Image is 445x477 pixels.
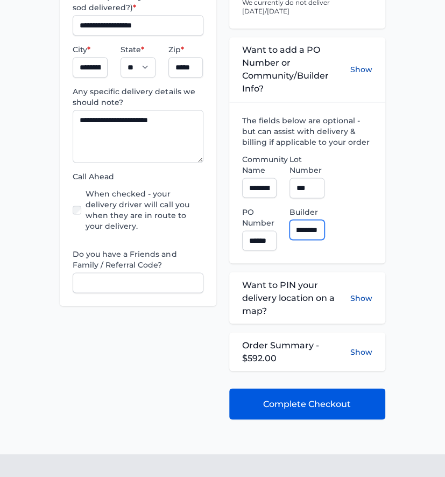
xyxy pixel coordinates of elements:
[350,44,372,95] button: Show
[350,346,372,357] button: Show
[289,207,324,218] label: Builder
[263,397,351,410] span: Complete Checkout
[73,171,203,182] label: Call Ahead
[168,44,203,55] label: Zip
[289,154,324,176] label: Lot Number
[242,154,277,176] label: Community Name
[121,44,156,55] label: State
[242,339,350,364] span: Order Summary - $592.00
[242,44,350,95] span: Want to add a PO Number or Community/Builder Info?
[73,249,203,270] label: Do you have a Friends and Family / Referral Code?
[242,207,277,228] label: PO Number
[242,115,372,148] label: The fields below are optional - but can assist with delivery & billing if applicable to your order
[229,388,385,419] button: Complete Checkout
[73,86,203,108] label: Any specific delivery details we should note?
[86,188,203,232] label: When checked - your delivery driver will call you when they are in route to your delivery.
[73,44,108,55] label: City
[242,278,350,317] span: Want to PIN your delivery location on a map?
[350,278,372,317] button: Show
